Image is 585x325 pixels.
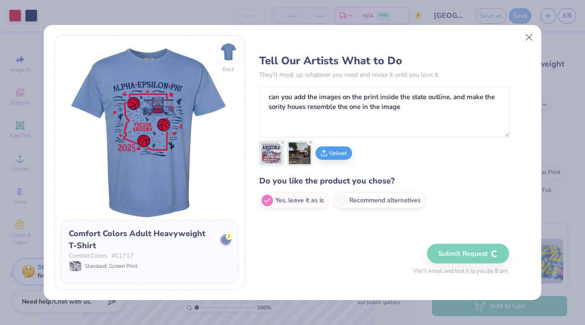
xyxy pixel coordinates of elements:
div: Back [223,65,234,73]
span: Standard: Screen Print [85,262,137,270]
p: They’ll mock up whatever you need and revise it until you love it. [259,70,509,79]
label: Yes, leave it as is [259,192,329,208]
label: Recommend alternatives [333,192,426,208]
span: # C1717 [112,252,133,261]
span: Comfort Colors [69,252,107,261]
img: Back [220,43,237,61]
span: We’ll email and text it to you by 8 pm. [413,267,509,276]
img: Front [60,42,239,220]
h4: Do you like the product you chose? [259,175,509,187]
button: Close [521,29,538,46]
button: Upload [315,146,352,160]
h3: Tell Our Artists What to Do [259,54,509,67]
img: Standard: Screen Print [70,261,81,271]
div: Comfort Colors Adult Heavyweight T-Shirt [69,228,214,252]
textarea: can you add the images on the print inside the state outline, and make the sority houes resemble ... [259,87,509,137]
